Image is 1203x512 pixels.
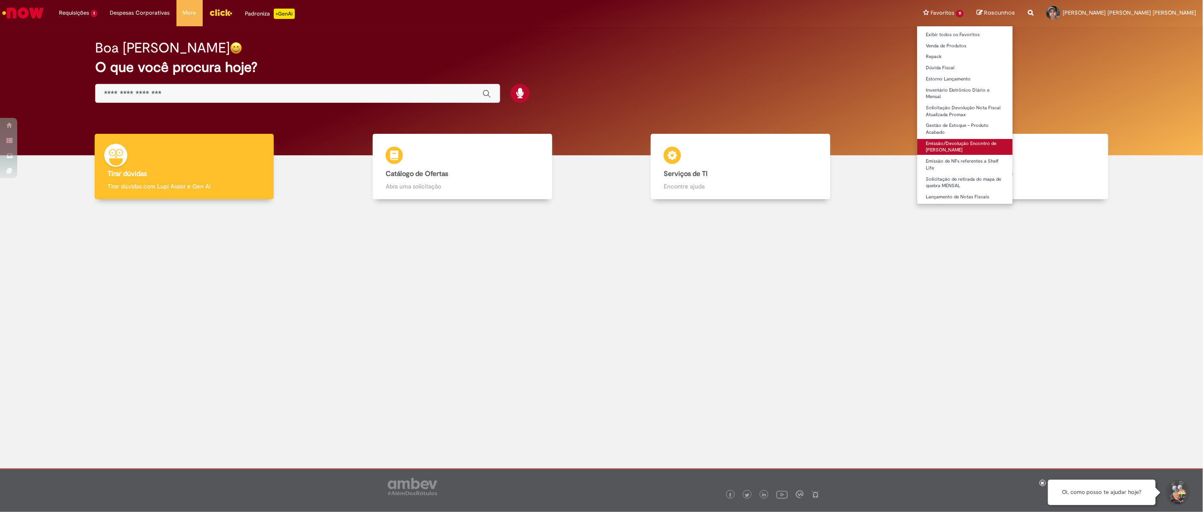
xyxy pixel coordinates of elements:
b: Tirar dúvidas [108,170,147,178]
img: logo_footer_twitter.png [745,493,749,497]
span: Favoritos [931,9,954,17]
a: Gestão de Estoque – Produto Acabado [917,121,1013,137]
p: +GenAi [274,9,295,19]
img: happy-face.png [230,42,242,54]
img: logo_footer_naosei.png [812,490,820,498]
p: Consulte e aprenda [942,182,1096,191]
a: Catálogo de Ofertas Abra uma solicitação [323,134,601,200]
button: Iniciar Conversa de Suporte [1164,480,1190,506]
a: Rascunhos [977,9,1015,17]
span: Requisições [59,9,89,17]
p: Abra uma solicitação [386,182,539,191]
a: Tirar dúvidas Tirar dúvidas com Lupi Assist e Gen Ai [45,134,323,200]
span: Despesas Corporativas [110,9,170,17]
img: click_logo_yellow_360x200.png [209,6,232,19]
img: ServiceNow [1,4,45,22]
a: Solicitação de retirada do mapa de quebra MENSAL [917,175,1013,191]
a: Venda de Produtos [917,41,1013,51]
a: Inventário Eletrônico Diário e Mensal [917,86,1013,102]
a: Base de Conhecimento Consulte e aprenda [880,134,1158,200]
span: 1 [91,10,97,17]
a: Solicitação Devolução Nota Fiscal Atualizada Promax [917,103,1013,119]
span: More [183,9,196,17]
div: Oi, como posso te ajudar hoje? [1048,480,1156,505]
a: Exibir todos os Favoritos [917,30,1013,40]
div: Padroniza [245,9,295,19]
img: logo_footer_workplace.png [796,490,804,498]
p: Tirar dúvidas com Lupi Assist e Gen Ai [108,182,261,191]
img: logo_footer_youtube.png [776,489,788,500]
img: logo_footer_ambev_rotulo_gray.png [388,478,437,495]
a: Estorno Lançamento [917,74,1013,84]
span: Rascunhos [984,9,1015,17]
img: logo_footer_linkedin.png [762,493,767,498]
h2: O que você procura hoje? [95,60,1108,75]
a: Serviços de TI Encontre ajuda [602,134,880,200]
a: Emissão de NFs referentes a Shelf Life [917,157,1013,173]
h2: Boa [PERSON_NAME] [95,40,230,56]
img: logo_footer_facebook.png [728,493,733,497]
b: Catálogo de Ofertas [386,170,448,178]
a: Repack [917,52,1013,62]
a: Dúvida Fiscal [917,63,1013,73]
ul: Favoritos [917,26,1013,204]
span: [PERSON_NAME] [PERSON_NAME] [PERSON_NAME] [1063,9,1197,16]
p: Encontre ajuda [664,182,817,191]
a: Emissão/Devolução Encontro de [PERSON_NAME] [917,139,1013,155]
span: 11 [956,10,964,17]
b: Serviços de TI [664,170,708,178]
a: Lançamento de Notas Fiscais [917,192,1013,202]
